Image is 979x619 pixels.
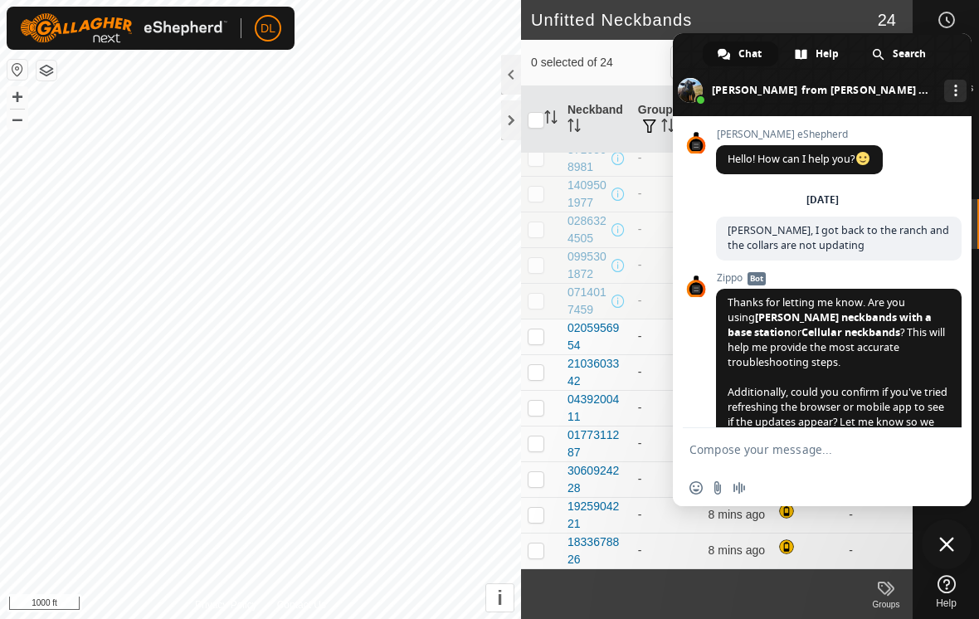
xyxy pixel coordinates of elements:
div: More channels [944,80,967,102]
div: Groups [860,598,913,611]
td: - [631,140,702,176]
div: 1409501977 [567,177,608,212]
span: Hello! How can I help you? [728,152,871,166]
button: + [7,87,27,107]
div: 3716568981 [567,141,608,176]
div: Close chat [922,519,972,569]
p-sorticon: Activate to sort [661,121,675,134]
div: 0205956954 [567,319,625,354]
div: Search [857,41,942,66]
td: - [842,497,913,533]
button: – [7,109,27,129]
span: i [497,587,503,609]
span: Bot [748,272,766,285]
td: - [631,426,702,461]
div: 3060924228 [567,462,625,497]
td: - [842,533,913,568]
div: Help [780,41,855,66]
td: - [631,354,702,390]
span: Cellular neckbands [801,325,900,339]
span: 6 Oct 2025 at 7:06 pm [709,543,765,557]
span: Send a file [711,481,724,495]
div: 1833678826 [567,534,625,568]
div: Chat [703,41,778,66]
span: 6 Oct 2025 at 7:06 pm [709,508,765,521]
span: Help [936,598,957,608]
span: Audio message [733,481,746,495]
div: [DATE] [806,195,839,205]
button: i [486,584,514,612]
span: Chat [738,41,762,66]
span: Search [893,41,926,66]
td: - [631,283,702,319]
span: [PERSON_NAME], I got back to the ranch and the collars are not updating [728,223,949,252]
div: 2103603342 [567,355,625,390]
span: Zippo [716,272,962,284]
td: - [631,533,702,568]
span: 24 [878,7,896,32]
th: Neckband [561,86,631,154]
p-sorticon: Activate to sort [567,121,581,134]
a: Help [913,568,979,615]
span: DL [261,20,275,37]
td: - [631,212,702,247]
span: Thanks for letting me know. Are you using or ? This will help me provide the most accurate troubl... [728,295,947,444]
td: - [631,497,702,533]
td: - [631,247,702,283]
span: [PERSON_NAME] neckbands with a base station [728,310,932,339]
th: Groups [631,86,702,154]
textarea: Compose your message... [689,442,918,457]
div: 0995301872 [567,248,608,283]
span: [PERSON_NAME] eShepherd [716,129,883,140]
div: 1925904221 [567,498,625,533]
div: 0286324505 [567,212,608,247]
td: - [631,390,702,426]
span: Help [816,41,839,66]
td: - [631,461,702,497]
a: Contact Us [277,597,326,612]
p-sorticon: Activate to sort [544,113,558,126]
div: 0177311287 [567,426,625,461]
input: Search (S) [670,45,871,80]
button: Reset Map [7,60,27,80]
h2: Unfitted Neckbands [531,10,878,30]
button: Map Layers [37,61,56,80]
span: Insert an emoji [689,481,703,495]
div: 0439200411 [567,391,625,426]
span: 0 selected of 24 [531,54,670,71]
td: - [631,319,702,354]
img: Gallagher Logo [20,13,227,43]
div: 0714017459 [567,284,608,319]
td: - [631,176,702,212]
a: Privacy Policy [195,597,257,612]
